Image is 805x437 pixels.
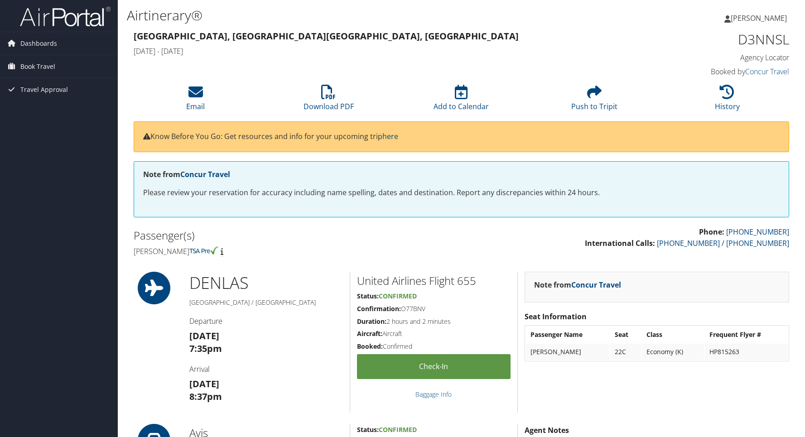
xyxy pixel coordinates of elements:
[189,316,343,326] h4: Departure
[525,425,569,435] strong: Agent Notes
[189,246,219,255] img: tsa-precheck.png
[731,13,787,23] span: [PERSON_NAME]
[304,90,354,111] a: Download PDF
[657,238,789,248] a: [PHONE_NUMBER] / [PHONE_NUMBER]
[636,53,789,62] h4: Agency Locator
[610,327,641,343] th: Seat
[357,304,510,313] h5: O77BNV
[534,280,621,290] strong: Note from
[357,317,510,326] h5: 2 hours and 2 minutes
[357,354,510,379] a: Check-in
[134,46,622,56] h4: [DATE] - [DATE]
[127,6,573,25] h1: Airtinerary®
[189,342,222,355] strong: 7:35pm
[357,304,401,313] strong: Confirmation:
[699,227,724,237] strong: Phone:
[724,5,796,32] a: [PERSON_NAME]
[180,169,230,179] a: Concur Travel
[705,344,788,360] td: HP815263
[189,330,219,342] strong: [DATE]
[357,317,386,326] strong: Duration:
[189,298,343,307] h5: [GEOGRAPHIC_DATA] / [GEOGRAPHIC_DATA]
[636,30,789,49] h1: D3NNSL
[525,312,587,322] strong: Seat Information
[134,228,455,243] h2: Passenger(s)
[20,32,57,55] span: Dashboards
[585,238,655,248] strong: International Calls:
[726,227,789,237] a: [PHONE_NUMBER]
[357,342,383,351] strong: Booked:
[745,67,789,77] a: Concur Travel
[526,344,609,360] td: [PERSON_NAME]
[186,90,205,111] a: Email
[20,78,68,101] span: Travel Approval
[20,55,55,78] span: Book Travel
[379,425,417,434] span: Confirmed
[642,327,704,343] th: Class
[434,90,489,111] a: Add to Calendar
[357,329,382,338] strong: Aircraft:
[610,344,641,360] td: 22C
[357,329,510,338] h5: Aircraft
[143,131,780,143] p: Know Before You Go: Get resources and info for your upcoming trip
[415,390,452,399] a: Baggage Info
[571,90,617,111] a: Push to Tripit
[705,327,788,343] th: Frequent Flyer #
[715,90,740,111] a: History
[20,6,111,27] img: airportal-logo.png
[143,169,230,179] strong: Note from
[357,273,510,288] h2: United Airlines Flight 655
[636,67,789,77] h4: Booked by
[189,364,343,374] h4: Arrival
[134,30,519,42] strong: [GEOGRAPHIC_DATA], [GEOGRAPHIC_DATA] [GEOGRAPHIC_DATA], [GEOGRAPHIC_DATA]
[642,344,704,360] td: Economy (K)
[143,187,780,199] p: Please review your reservation for accuracy including name spelling, dates and destination. Repor...
[357,342,510,351] h5: Confirmed
[526,327,609,343] th: Passenger Name
[189,390,222,403] strong: 8:37pm
[189,272,343,294] h1: DEN LAS
[189,378,219,390] strong: [DATE]
[571,280,621,290] a: Concur Travel
[382,131,398,141] a: here
[379,292,417,300] span: Confirmed
[357,292,379,300] strong: Status:
[134,246,455,256] h4: [PERSON_NAME]
[357,425,379,434] strong: Status:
